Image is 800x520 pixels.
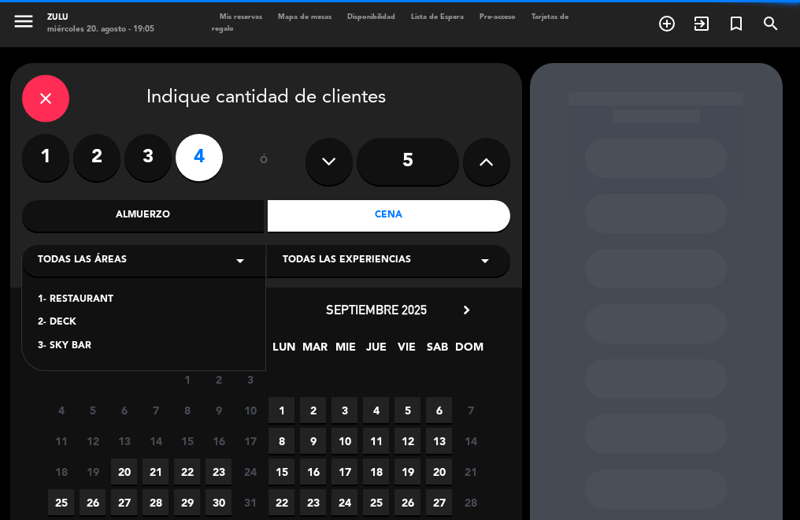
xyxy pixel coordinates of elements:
[403,13,472,20] span: Lista de Espera
[363,397,389,423] span: 4
[458,302,475,318] i: chevron_right
[143,489,169,515] span: 28
[457,428,483,454] span: 14
[143,428,169,454] span: 14
[22,200,265,232] div: Almuerzo
[657,14,676,33] i: add_circle_outline
[22,75,510,122] div: Indique cantidad de clientes
[176,134,223,181] label: 4
[394,489,420,515] span: 26
[237,397,263,423] span: 10
[269,489,294,515] span: 22
[363,459,389,485] span: 18
[339,13,403,20] span: Disponibilidad
[457,397,483,423] span: 7
[394,428,420,454] span: 12
[206,428,231,454] span: 16
[174,489,200,515] span: 29
[174,366,200,392] span: 1
[426,489,452,515] span: 27
[80,459,106,485] span: 19
[73,134,120,181] label: 2
[331,428,357,454] span: 10
[174,428,200,454] span: 15
[300,459,326,485] span: 16
[472,13,524,20] span: Pre-acceso
[206,366,231,392] span: 2
[111,397,137,423] span: 6
[38,292,250,308] div: 1- RESTAURANT
[331,397,357,423] span: 3
[476,251,494,270] i: arrow_drop_down
[363,489,389,515] span: 25
[326,302,427,318] span: septiembre 2025
[239,134,290,189] div: ó
[426,428,452,454] span: 13
[455,338,481,364] span: DOM
[111,459,137,485] span: 20
[48,489,74,515] span: 25
[111,489,137,515] span: 27
[12,9,35,38] button: menu
[206,489,231,515] span: 30
[457,459,483,485] span: 21
[283,253,411,269] span: Todas las experiencias
[268,200,510,232] div: Cena
[237,366,263,392] span: 3
[47,12,154,24] div: ZULU
[231,251,250,270] i: arrow_drop_down
[212,13,270,20] span: Mis reservas
[48,428,74,454] span: 11
[80,489,106,515] span: 26
[331,489,357,515] span: 24
[237,428,263,454] span: 17
[302,338,328,364] span: MAR
[237,459,263,485] span: 24
[269,428,294,454] span: 8
[300,489,326,515] span: 23
[143,397,169,423] span: 7
[761,14,780,33] i: search
[36,89,55,108] i: close
[22,134,69,181] label: 1
[332,338,358,364] span: MIE
[38,339,250,355] div: 3- SKY BAR
[80,428,106,454] span: 12
[143,459,169,485] span: 21
[269,397,294,423] span: 1
[80,397,106,423] span: 5
[38,253,127,269] span: Todas las áreas
[394,338,420,364] span: VIE
[363,428,389,454] span: 11
[457,489,483,515] span: 28
[727,14,746,33] i: turned_in_not
[331,459,357,485] span: 17
[174,397,200,423] span: 8
[237,489,263,515] span: 31
[48,459,74,485] span: 18
[271,338,297,364] span: LUN
[692,14,711,33] i: exit_to_app
[300,428,326,454] span: 9
[38,315,250,331] div: 2- DECK
[394,459,420,485] span: 19
[47,24,154,35] div: miércoles 20. agosto - 19:05
[174,459,200,485] span: 22
[426,459,452,485] span: 20
[48,397,74,423] span: 4
[206,459,231,485] span: 23
[394,397,420,423] span: 5
[426,397,452,423] span: 6
[300,397,326,423] span: 2
[206,397,231,423] span: 9
[124,134,172,181] label: 3
[363,338,389,364] span: JUE
[424,338,450,364] span: SAB
[111,428,137,454] span: 13
[269,459,294,485] span: 15
[270,13,339,20] span: Mapa de mesas
[12,9,35,33] i: menu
